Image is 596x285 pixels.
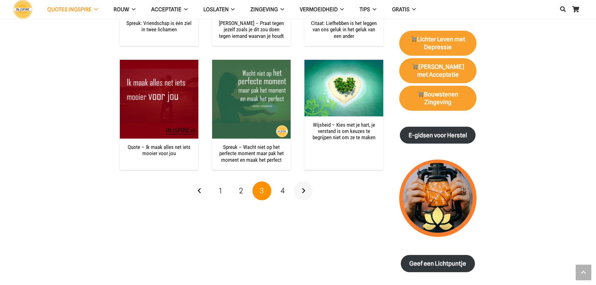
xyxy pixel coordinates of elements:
a: Loslaten [196,2,243,18]
span: 3 [260,186,264,195]
strong: Lichter Leven met Depressie [410,36,465,51]
span: Pagina 3 [252,181,271,200]
span: 2 [239,186,243,195]
span: VERMOEIDHEID [300,6,338,13]
strong: [PERSON_NAME] met Acceptatie [412,63,464,78]
a: Wijsheid – Kies met je hart, je verstand is om keuzes te begrijpen niet om ze te maken [304,60,383,67]
a: [PERSON_NAME] – Praat tegen jezelf zoals je dit zou doen tegen iemand waarvan je houdt [219,20,284,39]
a: Quote – Ik maak alles net iets mooier voor jou [120,60,198,67]
a: GRATIS [384,2,424,18]
a: Pagina 4 [273,181,292,200]
a: Spreuk – Wacht niet op het perfecte moment maar pak het moment en maak het perfect [219,144,284,163]
span: 1 [219,186,222,195]
a: Zoeken [557,2,569,17]
a: Geef een Lichtpuntje [401,255,475,272]
a: Citaat: Liefhebben is het leggen van ons geluk in het geluk van een ander [311,20,377,39]
strong: E-gidsen voor Herstel [409,132,467,139]
a: E-gidsen voor Herstel [400,127,476,144]
img: 🛒 [412,64,418,69]
a: 🛒[PERSON_NAME] met Acceptatie [399,58,476,83]
a: Zingeving [242,2,292,18]
a: ROUW [106,2,143,18]
img: Ecard versturen Vriendschap | ingspire [304,60,383,116]
span: Loslaten [203,6,229,13]
span: TIPS [359,6,370,13]
a: Acceptatie [143,2,196,18]
span: 4 [281,186,285,195]
a: VERMOEIDHEID [292,2,352,18]
a: Pagina 2 [232,181,251,200]
a: Spreuk – Wacht niet op het perfecte moment maar pak het moment en maak het perfect [212,60,291,67]
img: 🛒 [411,36,417,42]
a: QUOTES INGSPIRE [39,2,106,18]
img: lichtpuntjes voor in donkere tijden [399,160,476,237]
img: 🛒 [418,91,424,97]
a: 🛒Lichter Leven met Depressie [399,31,476,56]
span: ROUW [114,6,129,13]
span: Zingeving [250,6,278,13]
strong: Bouwstenen Zingeving [417,91,458,106]
a: Terug naar top [576,265,591,280]
span: Acceptatie [151,6,181,13]
img: Wijsheid: Wacht niet op het perfecte moment maar pak het moment en maak het perfect [212,60,291,138]
a: Quote – Ik maak alles net iets mooier voor jou [128,144,191,156]
span: GRATIS [392,6,410,13]
a: 🛒Bouwstenen Zingeving [399,86,476,111]
strong: Geef een Lichtpuntje [409,260,466,267]
a: Pagina 1 [211,181,230,200]
a: Spreuk: Vriendschap is één ziel in twee lichamen [126,20,191,33]
img: Spreuk: Ik maak alles net iets mooier voor jou [120,60,198,138]
a: Wijsheid – Kies met je hart, je verstand is om keuzes te begrijpen niet om ze te maken [313,122,375,141]
span: QUOTES INGSPIRE [47,6,92,13]
a: TIPS [352,2,384,18]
